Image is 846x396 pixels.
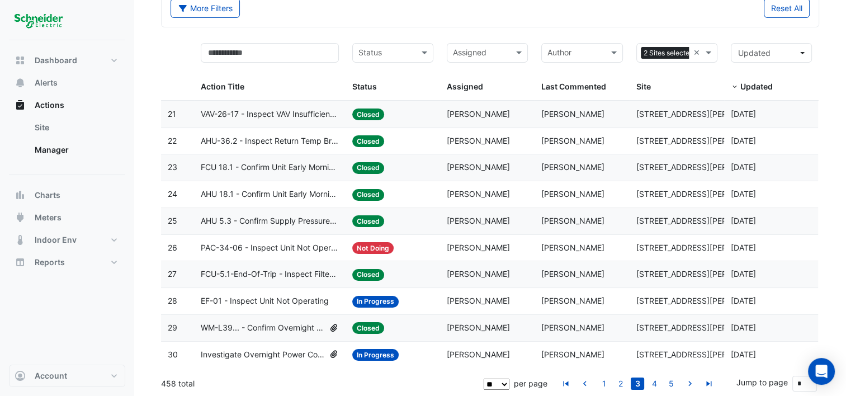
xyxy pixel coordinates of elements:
a: go to previous page [578,378,592,390]
span: 28 [168,296,177,305]
span: [STREET_ADDRESS][PERSON_NAME] [636,216,773,225]
span: [PERSON_NAME] [447,109,510,119]
span: EF-01 - Inspect Unit Not Operating [201,295,329,308]
span: Updated [738,48,771,58]
span: 29 [168,323,177,332]
div: Open Intercom Messenger [808,358,835,385]
a: 1 [597,378,611,390]
span: In Progress [352,296,399,308]
a: 3 [631,378,644,390]
span: [PERSON_NAME] [447,323,510,332]
div: Actions [9,116,125,166]
span: 2025-08-11T13:22:19.604 [731,216,756,225]
a: go to last page [702,378,716,390]
span: Dashboard [35,55,77,66]
li: page 5 [663,378,679,390]
span: AHU-36.2 - Inspect Return Temp Broken Sensor [201,135,339,148]
span: 25 [168,216,177,225]
span: Closed [352,322,384,334]
span: [PERSON_NAME] [447,136,510,145]
span: [PERSON_NAME] [447,269,510,279]
span: Meters [35,212,62,223]
app-icon: Charts [15,190,26,201]
li: page 2 [612,378,629,390]
a: 5 [664,378,678,390]
li: page 3 [629,378,646,390]
span: Last Commented [541,82,606,91]
span: [PERSON_NAME] [447,162,510,172]
span: per page [514,379,547,388]
span: 24 [168,189,177,199]
span: 22 [168,136,177,145]
span: Site [636,82,651,91]
button: Meters [9,206,125,229]
span: 21 [168,109,176,119]
span: 2025-08-11T13:42:39.137 [731,189,756,199]
a: 2 [614,378,627,390]
button: Account [9,365,125,387]
span: [STREET_ADDRESS][PERSON_NAME] [636,350,773,359]
span: [STREET_ADDRESS][PERSON_NAME] [636,109,773,119]
label: Jump to page [736,376,788,388]
span: [PERSON_NAME] [447,296,510,305]
span: 23 [168,162,177,172]
span: 2025-07-29T11:23:00.771 [731,350,756,359]
span: [PERSON_NAME] [447,216,510,225]
span: 2 Sites selected [641,47,697,59]
a: 4 [648,378,661,390]
span: VAV-26-17 - Inspect VAV Insufficient Cooling [201,108,339,121]
span: [STREET_ADDRESS][PERSON_NAME] [636,296,773,305]
span: 27 [168,269,177,279]
span: FCU 18.1 - Confirm Unit Early Morning Operation (Energy Saving) [201,161,339,174]
span: Account [35,370,67,381]
span: Closed [352,269,384,281]
span: [PERSON_NAME] [541,136,604,145]
span: [PERSON_NAME] [447,350,510,359]
button: Actions [9,94,125,116]
button: Dashboard [9,49,125,72]
img: Company Logo [13,9,64,31]
span: 2025-08-11T13:43:51.743 [731,162,756,172]
span: 2025-08-11T13:55:38.741 [731,136,756,145]
span: [STREET_ADDRESS][PERSON_NAME] [636,162,773,172]
span: In Progress [352,349,399,361]
app-icon: Dashboard [15,55,26,66]
span: Investigate Overnight Power Consumption [201,348,324,361]
span: Closed [352,162,384,174]
a: Manager [26,139,125,161]
span: 2025-08-01T10:06:34.940 [731,296,756,305]
a: Site [26,116,125,139]
span: PAC-34-06 - Inspect Unit Not Operating [201,242,339,254]
button: Indoor Env [9,229,125,251]
span: [STREET_ADDRESS][PERSON_NAME] [636,136,773,145]
button: Alerts [9,72,125,94]
span: Closed [352,135,384,147]
span: [STREET_ADDRESS][PERSON_NAME] [636,269,773,279]
a: go to next page [683,378,697,390]
span: Closed [352,189,384,201]
span: Alerts [35,77,58,88]
li: page 4 [646,378,663,390]
span: [STREET_ADDRESS][PERSON_NAME] [636,243,773,252]
app-icon: Meters [15,212,26,223]
span: 2025-08-01T10:22:57.794 [731,269,756,279]
app-icon: Indoor Env [15,234,26,246]
span: FCU-5.1-End-Of-Trip - Inspect Filter Dirty [201,268,339,281]
span: Charts [35,190,60,201]
span: 30 [168,350,178,359]
span: Action Title [201,82,244,91]
span: [PERSON_NAME] [541,323,604,332]
li: page 1 [595,378,612,390]
span: Actions [35,100,64,111]
span: Status [352,82,377,91]
span: [PERSON_NAME] [541,109,604,119]
span: AHU 5.3 - Confirm Supply Pressure Override (Energy Waste) [201,215,339,228]
span: [PERSON_NAME] [541,269,604,279]
span: Indoor Env [35,234,77,246]
span: [STREET_ADDRESS][PERSON_NAME] [636,189,773,199]
a: go to first page [559,378,573,390]
span: WM-L39... - Confirm Overnight Water Consumption [201,322,324,334]
span: Assigned [447,82,483,91]
app-icon: Actions [15,100,26,111]
span: [PERSON_NAME] [541,189,604,199]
